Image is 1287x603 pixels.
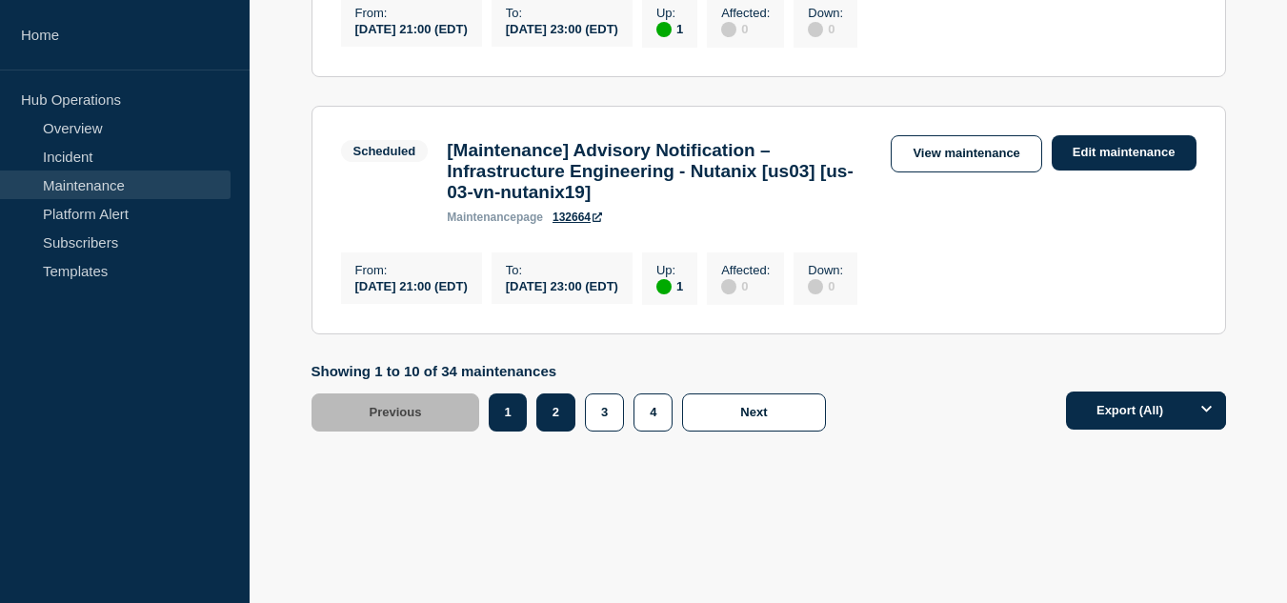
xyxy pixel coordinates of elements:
[656,263,683,277] p: Up :
[721,263,770,277] p: Affected :
[808,6,843,20] p: Down :
[891,135,1041,172] a: View maintenance
[370,405,422,419] span: Previous
[447,211,543,224] p: page
[808,263,843,277] p: Down :
[721,22,736,37] div: disabled
[682,393,825,432] button: Next
[355,277,468,293] div: [DATE] 21:00 (EDT)
[1066,392,1226,430] button: Export (All)
[1052,135,1197,171] a: Edit maintenance
[312,363,835,379] p: Showing 1 to 10 of 34 maintenances
[506,6,618,20] p: To :
[721,277,770,294] div: 0
[553,211,602,224] a: 132664
[447,140,872,203] h3: [Maintenance] Advisory Notification – Infrastructure Engineering - Nutanix [us03] [us-03-vn-nutan...
[808,279,823,294] div: disabled
[633,393,673,432] button: 4
[656,277,683,294] div: 1
[808,20,843,37] div: 0
[808,277,843,294] div: 0
[355,20,468,36] div: [DATE] 21:00 (EDT)
[656,6,683,20] p: Up :
[1188,392,1226,430] button: Options
[740,405,767,419] span: Next
[355,263,468,277] p: From :
[506,20,618,36] div: [DATE] 23:00 (EDT)
[312,393,480,432] button: Previous
[353,144,416,158] div: Scheduled
[585,393,624,432] button: 3
[656,22,672,37] div: up
[355,6,468,20] p: From :
[447,211,516,224] span: maintenance
[656,279,672,294] div: up
[721,6,770,20] p: Affected :
[721,20,770,37] div: 0
[489,393,526,432] button: 1
[506,277,618,293] div: [DATE] 23:00 (EDT)
[536,393,575,432] button: 2
[656,20,683,37] div: 1
[721,279,736,294] div: disabled
[506,263,618,277] p: To :
[808,22,823,37] div: disabled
